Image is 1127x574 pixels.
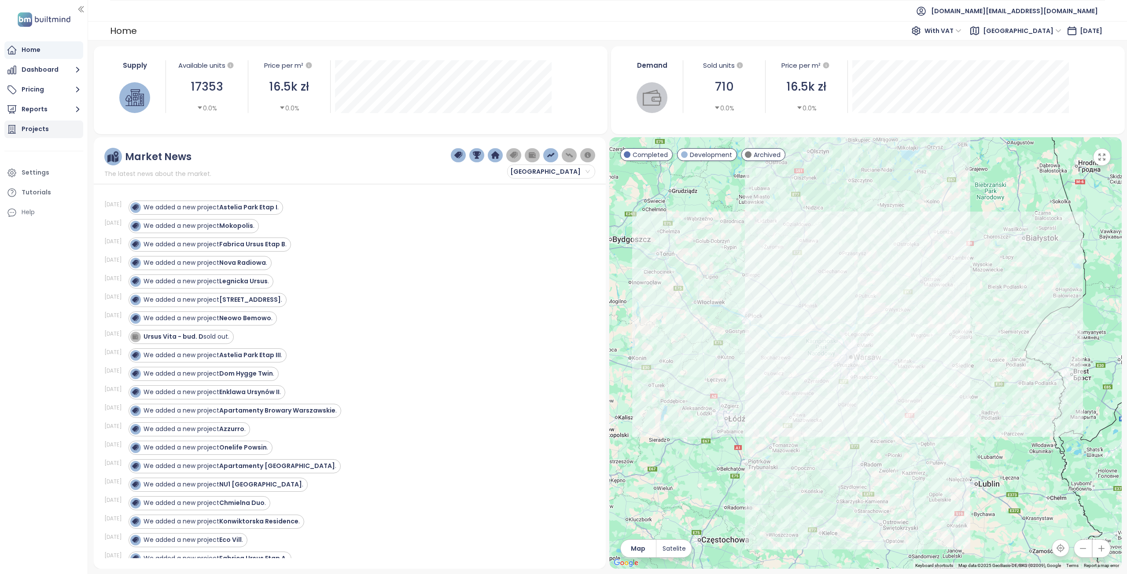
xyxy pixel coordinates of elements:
div: We added a new project . [144,480,303,489]
img: icon [132,407,138,413]
img: price-tag-dark-blue.png [454,151,462,159]
div: 710 [688,78,761,96]
img: trophy-dark-blue.png [473,151,481,159]
div: [DATE] [104,422,126,430]
img: price-tag-grey.png [510,151,518,159]
div: [DATE] [104,330,126,338]
div: [DATE] [104,256,126,264]
div: Available units [170,60,243,71]
div: [DATE] [104,552,126,559]
strong: Apartamenty [GEOGRAPHIC_DATA] [219,461,335,470]
span: Map [631,544,645,553]
span: With VAT [924,24,961,37]
img: information-circle.png [584,151,592,159]
div: We added a new project . [144,203,279,212]
img: icon [132,315,138,321]
strong: Fabrica Ursus Etap A [219,554,286,563]
strong: Astelia Park Etap I [219,203,277,212]
div: We added a new project . [144,406,337,415]
span: Warszawa [983,24,1061,37]
img: icon [132,463,138,469]
div: We added a new project . [144,314,273,323]
div: We added a new project . [144,498,266,508]
strong: Eco Vill [219,535,242,544]
a: Home [4,41,83,59]
div: Supply [109,60,162,70]
img: icon [132,555,138,561]
div: [DATE] [104,533,126,541]
a: Terms (opens in new tab) [1066,563,1079,568]
strong: Azzurro [219,424,244,433]
div: [DATE] [104,348,126,356]
div: Projects [22,124,49,135]
div: Help [22,207,35,218]
div: We added a new project . [144,258,267,267]
img: icon [132,204,138,210]
div: [DATE] [104,201,126,208]
div: We added a new project . [144,221,254,230]
div: [DATE] [104,274,126,282]
span: Development [690,150,732,160]
div: 0.0% [714,103,734,113]
span: caret-down [714,105,720,111]
img: icon [132,260,138,266]
img: Google [611,557,641,569]
img: icon [132,241,138,247]
span: Completed [633,150,668,160]
div: We added a new project . [144,295,282,304]
button: Dashboard [4,61,83,79]
div: 0.0% [279,103,299,113]
div: [DATE] [104,515,126,523]
span: [DOMAIN_NAME][EMAIL_ADDRESS][DOMAIN_NAME] [931,0,1098,22]
a: Open this area in Google Maps (opens a new window) [611,557,641,569]
div: [DATE] [104,478,126,486]
img: icon [132,370,138,377]
div: 16.5k zł [770,78,843,96]
div: We added a new project . [144,461,336,471]
div: We added a new project . [144,369,274,378]
div: 0.0% [796,103,817,113]
strong: [STREET_ADDRESS] [219,295,281,304]
div: sold out. [144,332,229,341]
div: [DATE] [104,385,126,393]
strong: Chmielna Duo [219,498,265,507]
span: caret-down [796,105,803,111]
img: logo [15,11,73,29]
div: Price per m² [264,60,303,71]
div: [DATE] [104,496,126,504]
a: Report a map error [1084,563,1119,568]
img: icon [132,352,138,358]
strong: Mokopolis [219,221,253,230]
button: Reports [4,101,83,118]
div: Settings [22,167,49,178]
img: icon [132,278,138,284]
button: Map [621,540,656,557]
img: home-dark-blue.png [491,151,499,159]
div: Home [110,23,137,39]
span: Satelite [663,544,686,553]
span: Archived [754,150,781,160]
div: We added a new project . [144,424,246,434]
img: icon [132,426,138,432]
button: Keyboard shortcuts [915,563,953,569]
strong: NU1 [GEOGRAPHIC_DATA] [219,480,302,489]
div: Home [22,44,41,55]
a: Settings [4,164,83,182]
img: price-increases.png [547,151,555,159]
span: caret-down [279,105,285,111]
div: We added a new project . [144,517,300,526]
img: icon [132,537,138,543]
a: Tutorials [4,184,83,201]
div: [DATE] [104,219,126,227]
button: Pricing [4,81,83,99]
div: We added a new project . [144,535,243,545]
img: ruler [107,151,118,162]
div: [DATE] [104,404,126,412]
div: [DATE] [104,459,126,467]
span: Warszawa [510,165,590,178]
div: We added a new project . [144,443,268,452]
button: Satelite [656,540,692,557]
img: icon [132,223,138,229]
strong: Astelia Park Etap III [219,351,281,359]
img: house [125,88,144,107]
